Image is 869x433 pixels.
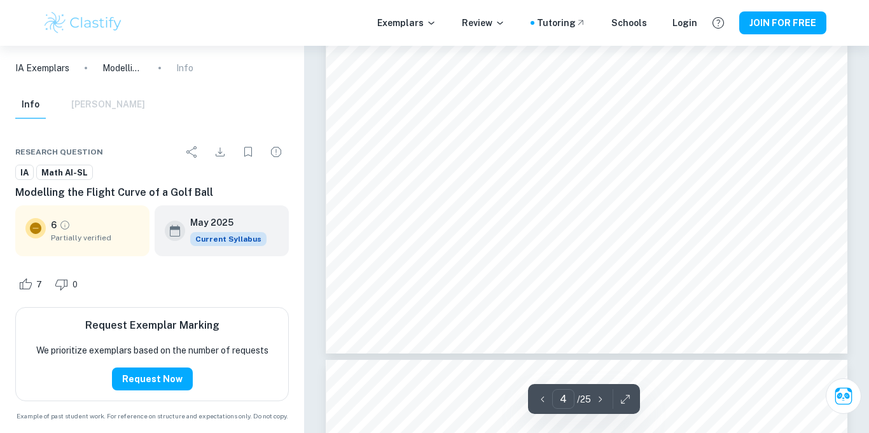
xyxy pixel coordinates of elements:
h6: Modelling the Flight Curve of a Golf Ball [15,185,289,200]
button: JOIN FOR FREE [739,11,826,34]
img: Clastify logo [43,10,123,36]
div: Bookmark [235,139,261,165]
button: Ask Clai [826,378,861,414]
span: Current Syllabus [190,232,267,246]
button: Request Now [112,368,193,390]
a: Tutoring [537,16,586,30]
p: We prioritize exemplars based on the number of requests [36,343,268,357]
button: Info [15,91,46,119]
a: IA Exemplars [15,61,69,75]
span: IA [16,167,33,179]
span: Partially verified [51,232,139,244]
span: Math AI-SL [37,167,92,179]
div: This exemplar is based on the current syllabus. Feel free to refer to it for inspiration/ideas wh... [190,232,267,246]
a: IA [15,165,34,181]
a: Grade partially verified [59,219,71,231]
span: Research question [15,146,103,158]
p: Exemplars [377,16,436,30]
h6: May 2025 [190,216,256,230]
div: Share [179,139,205,165]
a: Schools [611,16,647,30]
p: Review [462,16,505,30]
p: / 25 [577,392,591,406]
h6: Request Exemplar Marking [85,318,219,333]
span: 7 [29,278,49,291]
div: Like [15,274,49,294]
a: Login [672,16,697,30]
p: 6 [51,218,57,232]
span: Example of past student work. For reference on structure and expectations only. Do not copy. [15,411,289,421]
div: Dislike [52,274,85,294]
p: Info [176,61,193,75]
span: 0 [66,278,85,291]
div: Download [207,139,233,165]
div: Report issue [263,139,289,165]
a: Math AI-SL [36,165,93,181]
p: Modelling the Flight Curve of a Golf Ball [102,61,143,75]
button: Help and Feedback [707,12,729,34]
